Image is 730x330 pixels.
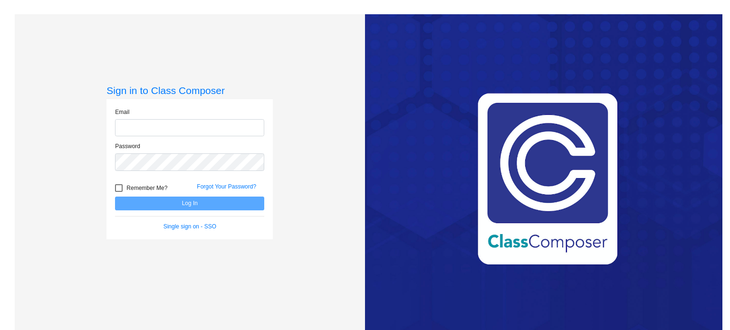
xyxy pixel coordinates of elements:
h3: Sign in to Class Composer [106,85,273,96]
a: Single sign on - SSO [163,223,216,230]
label: Email [115,108,129,116]
button: Log In [115,197,264,210]
a: Forgot Your Password? [197,183,256,190]
label: Password [115,142,140,151]
span: Remember Me? [126,182,167,194]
